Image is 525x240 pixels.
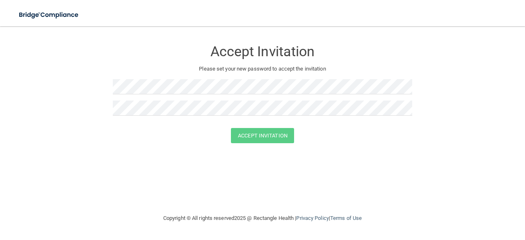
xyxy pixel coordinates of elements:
a: Privacy Policy [296,215,329,221]
img: bridge_compliance_login_screen.278c3ca4.svg [12,7,86,23]
h3: Accept Invitation [113,44,412,59]
button: Accept Invitation [231,128,294,143]
div: Copyright © All rights reserved 2025 @ Rectangle Health | | [113,205,412,231]
a: Terms of Use [330,215,362,221]
p: Please set your new password to accept the invitation [119,64,406,74]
